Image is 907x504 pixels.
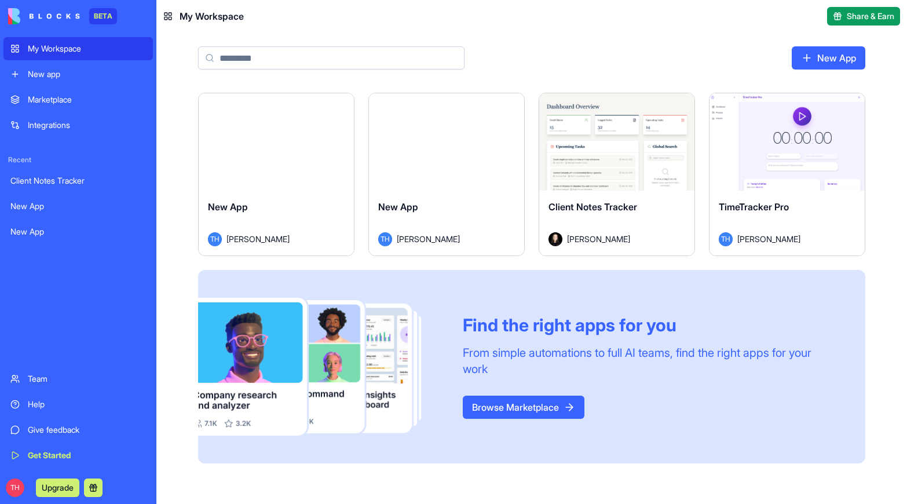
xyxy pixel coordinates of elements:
div: Client Notes Tracker [10,175,146,187]
span: Client Notes Tracker [548,201,637,213]
span: TH [208,232,222,246]
a: Upgrade [36,481,79,493]
span: Recent [3,155,153,165]
span: TH [719,232,733,246]
a: New App [3,220,153,243]
a: New AppTH[PERSON_NAME] [198,93,354,256]
a: New app [3,63,153,86]
button: Share & Earn [827,7,900,25]
a: Help [3,393,153,416]
a: TimeTracker ProTH[PERSON_NAME] [709,93,865,256]
a: Integrations [3,114,153,137]
div: Help [28,399,146,410]
div: New app [28,68,146,80]
div: Marketplace [28,94,146,105]
img: logo [8,8,80,24]
span: My Workspace [180,9,244,23]
div: My Workspace [28,43,146,54]
div: From simple automations to full AI teams, find the right apps for your work [463,345,837,377]
div: BETA [89,8,117,24]
a: New App [3,195,153,218]
span: TimeTracker Pro [719,201,789,213]
span: New App [378,201,418,213]
a: Browse Marketplace [463,396,584,419]
a: Client Notes Tracker [3,169,153,192]
a: BETA [8,8,117,24]
div: Find the right apps for you [463,315,837,335]
span: [PERSON_NAME] [567,233,630,245]
div: New App [10,226,146,238]
span: New App [208,201,248,213]
span: [PERSON_NAME] [226,233,290,245]
span: TH [6,479,24,497]
div: Team [28,373,146,385]
a: Give feedback [3,418,153,441]
span: [PERSON_NAME] [737,233,800,245]
span: TH [378,232,392,246]
div: Give feedback [28,424,146,436]
div: Get Started [28,450,146,461]
a: My Workspace [3,37,153,60]
a: Client Notes TrackerAvatar[PERSON_NAME] [539,93,695,256]
div: Integrations [28,119,146,131]
a: Team [3,367,153,390]
a: New App [792,46,865,70]
span: [PERSON_NAME] [397,233,460,245]
span: Share & Earn [847,10,894,22]
button: Upgrade [36,479,79,497]
a: Marketplace [3,88,153,111]
a: New AppTH[PERSON_NAME] [368,93,525,256]
div: New App [10,200,146,212]
img: Avatar [548,232,562,246]
img: Frame_181_egmpey.png [198,298,444,436]
a: Get Started [3,444,153,467]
